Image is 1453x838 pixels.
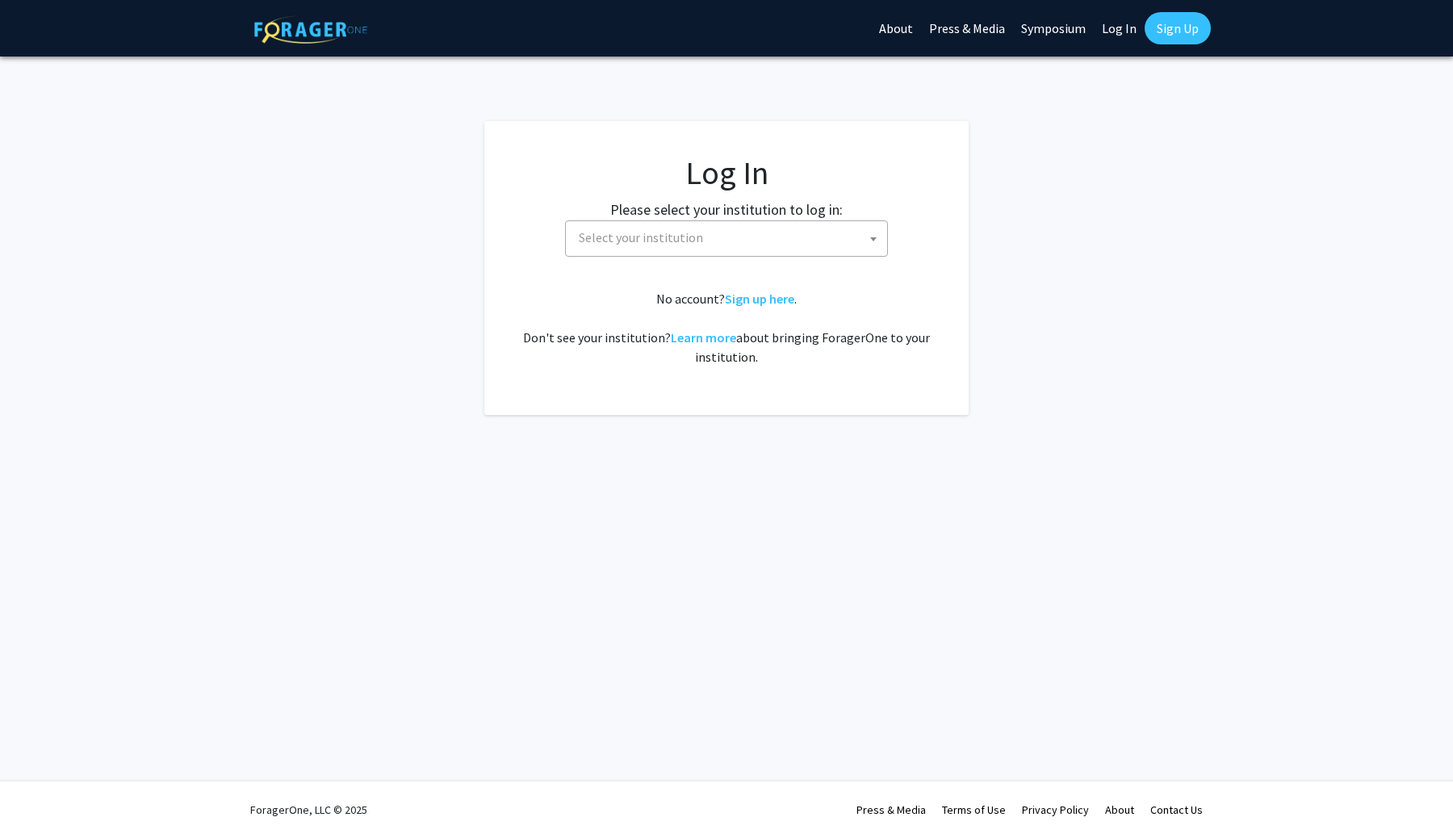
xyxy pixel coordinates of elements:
[610,199,843,220] label: Please select your institution to log in:
[565,220,888,257] span: Select your institution
[856,802,926,817] a: Press & Media
[579,229,703,245] span: Select your institution
[1105,802,1134,817] a: About
[254,15,367,44] img: ForagerOne Logo
[1145,12,1211,44] a: Sign Up
[1022,802,1089,817] a: Privacy Policy
[942,802,1006,817] a: Terms of Use
[725,291,794,307] a: Sign up here
[517,289,936,367] div: No account? . Don't see your institution? about bringing ForagerOne to your institution.
[1150,802,1203,817] a: Contact Us
[250,781,367,838] div: ForagerOne, LLC © 2025
[517,153,936,192] h1: Log In
[671,329,736,346] a: Learn more about bringing ForagerOne to your institution
[572,221,887,254] span: Select your institution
